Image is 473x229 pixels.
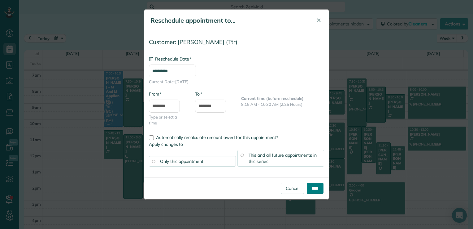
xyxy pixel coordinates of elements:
h4: Customer: [PERSON_NAME] (Ttr) [149,39,324,45]
label: To [195,91,202,97]
input: Only this appointment [152,160,155,163]
span: Only this appointment [160,159,203,164]
a: Cancel [281,183,304,194]
input: This and all future appointments in this series [241,154,244,157]
span: ✕ [316,17,321,24]
span: Current Date: [DATE] [149,79,324,85]
p: 8:15 AM - 10:30 AM (2.25 Hours) [241,101,324,107]
label: Apply changes to [149,141,324,147]
span: This and all future appointments in this series [249,152,317,164]
span: Automatically recalculate amount owed for this appointment? [156,135,278,140]
b: Current time (before reschedule) [241,96,304,101]
h5: Reschedule appointment to... [150,16,308,25]
span: Type or select a time [149,114,186,126]
label: From [149,91,162,97]
label: Reschedule Date [149,56,192,62]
